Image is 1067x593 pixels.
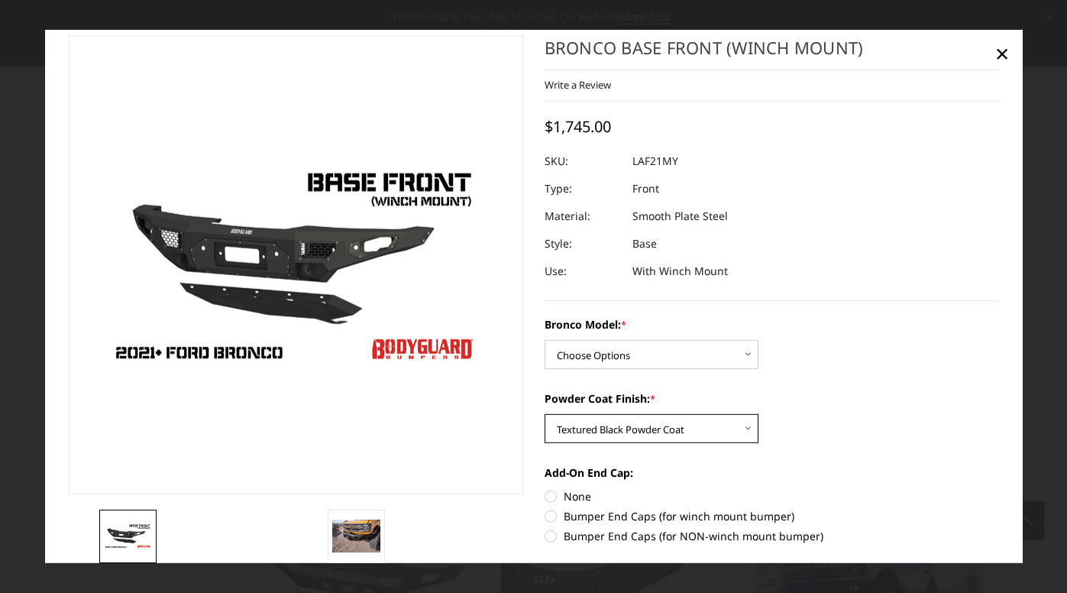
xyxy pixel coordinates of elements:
[545,390,999,407] label: Powder Coat Finish:
[545,230,621,258] dt: Style:
[545,528,999,544] label: Bumper End Caps (for NON-winch mount bumper)
[545,116,611,137] span: $1,745.00
[632,230,657,258] dd: Base
[545,258,621,285] dt: Use:
[104,523,152,549] img: Freedom Series - Bronco Base Front Bumper
[332,520,380,552] img: Bronco Base Front (winch mount)
[545,488,999,504] label: None
[545,465,999,481] label: Add-On End Cap:
[545,175,621,203] dt: Type:
[632,147,678,175] dd: LAF21MY
[545,562,999,578] label: Add-On:
[995,36,1009,69] span: ×
[632,203,728,230] dd: Smooth Plate Steel
[545,35,999,70] h1: Bronco Base Front (winch mount)
[990,41,1014,65] a: Close
[545,78,611,92] a: Write a Review
[545,203,621,230] dt: Material:
[545,147,621,175] dt: SKU:
[632,258,728,285] dd: With Winch Mount
[545,316,999,332] label: Bronco Model:
[545,508,999,524] label: Bumper End Caps (for winch mount bumper)
[69,35,523,494] a: Freedom Series - Bronco Base Front Bumper
[632,175,659,203] dd: Front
